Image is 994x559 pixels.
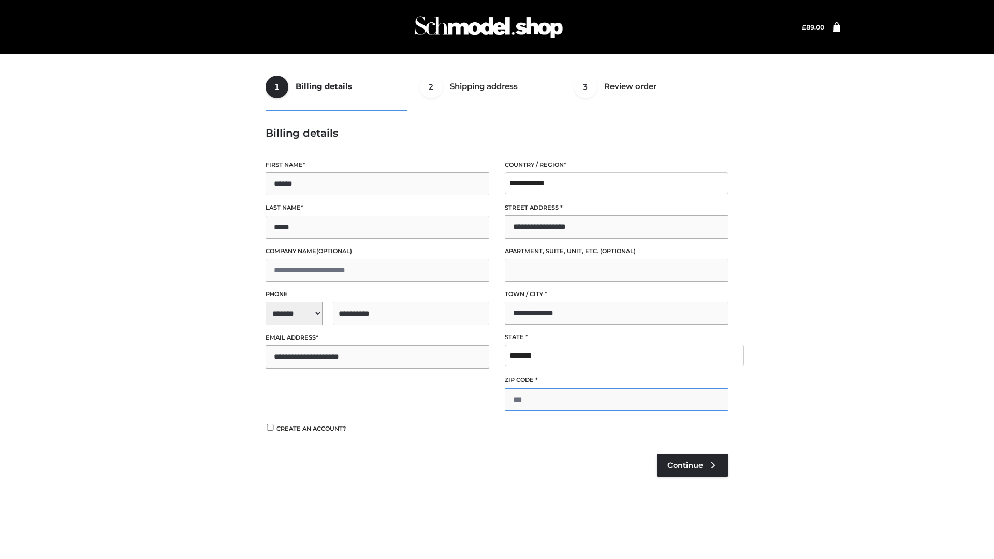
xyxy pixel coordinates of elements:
label: Last name [266,203,489,213]
span: (optional) [600,247,636,255]
label: Street address [505,203,728,213]
input: Create an account? [266,424,275,431]
span: £ [802,23,806,31]
label: Country / Region [505,160,728,170]
span: Create an account? [276,425,346,432]
img: Schmodel Admin 964 [411,7,566,48]
label: Email address [266,333,489,343]
label: ZIP Code [505,375,728,385]
label: Apartment, suite, unit, etc. [505,246,728,256]
label: Town / City [505,289,728,299]
h3: Billing details [266,127,728,139]
label: First name [266,160,489,170]
a: £89.00 [802,23,824,31]
span: Continue [667,461,703,470]
label: Company name [266,246,489,256]
span: (optional) [316,247,352,255]
bdi: 89.00 [802,23,824,31]
a: Continue [657,454,728,477]
label: Phone [266,289,489,299]
label: State [505,332,728,342]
